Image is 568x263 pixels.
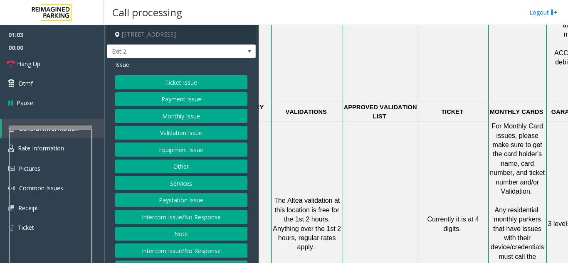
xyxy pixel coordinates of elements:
[17,59,40,68] span: Hang Up
[551,8,558,17] img: logout
[115,227,247,241] button: Note
[115,75,247,89] button: Ticket Issue
[441,108,463,115] span: TICKET
[107,45,226,58] span: Exit 2
[8,166,15,171] img: 'icon'
[115,243,247,258] button: Intercom Issue/No Response
[115,210,247,224] button: Intercom Issue/No Response
[8,145,14,152] img: 'icon'
[8,185,15,192] img: 'icon'
[526,206,538,214] span: ntial
[529,8,558,17] a: Logout
[107,25,256,44] h4: [STREET_ADDRESS]
[108,2,186,22] h3: Call processing
[274,197,342,223] span: The Altea validation at this location is free for the 1st 2 hours
[115,193,247,207] button: Paystation Issue
[17,98,33,107] span: Pause
[344,104,419,120] span: APPROVED VALIDATION LIST
[115,60,129,69] span: Issue
[8,125,15,132] img: 'icon'
[115,176,247,190] button: Services
[2,119,104,138] a: General Information
[490,108,543,115] span: MONTHLY CARDS
[115,126,247,140] button: Validation Issue
[8,224,14,231] img: 'icon'
[19,79,33,88] span: Dtmf
[19,125,79,133] span: General Information
[494,206,526,214] span: Any reside
[490,123,546,195] span: For Monthly Card issues, please make sure to get the card holder's name, card number, and ticket ...
[115,160,247,174] button: Other
[285,108,326,115] span: VALIDATIONS
[115,92,247,106] button: Payment Issue
[115,143,247,157] button: Equipment Issue
[115,109,247,123] button: Monthly Issue
[8,205,14,211] img: 'icon'
[427,216,481,232] span: Currently it is at 4 digits.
